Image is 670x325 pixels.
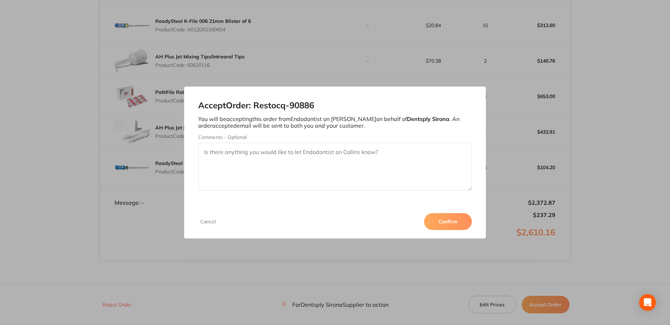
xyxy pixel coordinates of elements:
label: Comments - Optional [198,134,471,140]
button: Confirm [424,213,472,230]
button: Cancel [198,218,218,225]
div: Open Intercom Messenger [639,294,656,311]
h2: Accept Order: Restocq- 90886 [198,101,471,110]
p: You will be accepting this order from Endodontist on [PERSON_NAME] on behalf of . An order accept... [198,116,471,129]
b: Dentsply Sirona [407,115,449,122]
